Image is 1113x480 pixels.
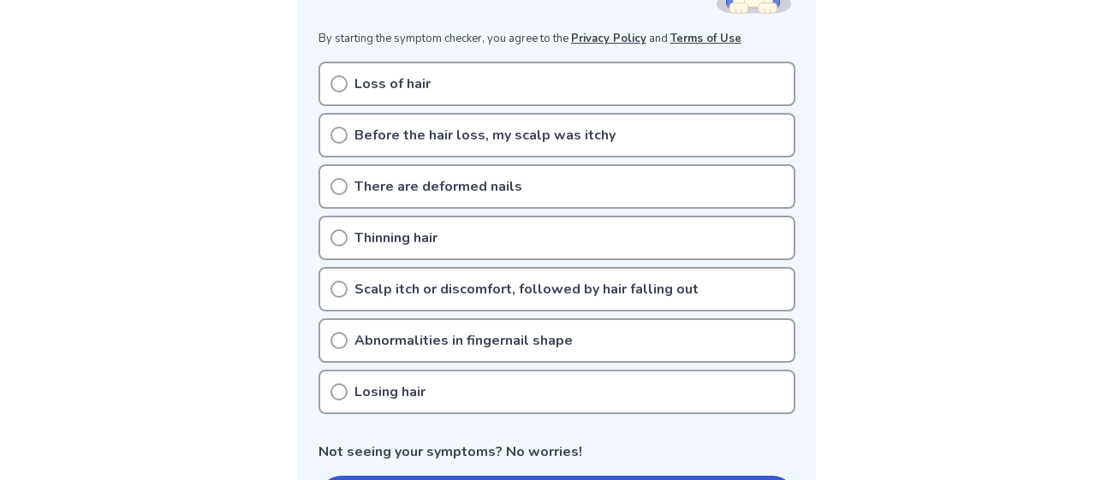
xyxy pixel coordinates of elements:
p: Losing hair [354,382,426,402]
p: Abnormalities in fingernail shape [354,330,573,351]
p: There are deformed nails [354,176,522,197]
p: Scalp itch or discomfort, followed by hair falling out [354,279,699,299]
p: Before the hair loss, my scalp was itchy [354,125,616,145]
p: Thinning hair [354,228,437,248]
a: Terms of Use [670,31,741,46]
p: By starting the symptom checker, you agree to the and [318,31,795,48]
p: Loss of hair [354,74,431,94]
p: Not seeing your symptoms? No worries! [318,441,795,462]
a: Privacy Policy [571,31,646,46]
